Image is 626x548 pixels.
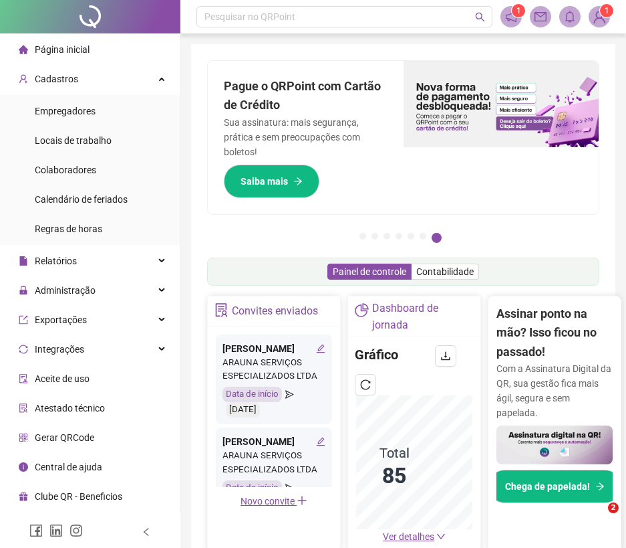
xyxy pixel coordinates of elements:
[488,470,621,503] button: Chega de papelada!
[35,165,96,175] span: Colaboradores
[49,524,63,537] span: linkedin
[383,531,434,542] span: Ver detalhes
[35,462,102,472] span: Central de ajuda
[293,177,303,186] span: arrow-right
[19,462,28,472] span: info-circle
[35,135,112,146] span: Locais de trabalho
[222,434,325,449] div: [PERSON_NAME]
[224,115,387,159] p: Sua assinatura: mais segurança, prática e sem preocupações com boletos!
[285,387,294,402] span: send
[564,11,576,23] span: bell
[496,426,613,464] img: banner%2F02c71560-61a6-44d4-94b9-c8ab97240462.png
[222,449,325,477] div: ARAUNA SERVIÇOS ESPECIALIZADOS LTDA
[19,345,28,354] span: sync
[19,492,28,501] span: gift
[605,6,609,15] span: 1
[581,503,613,535] iframe: Intercom live chat
[29,524,43,537] span: facebook
[35,314,87,325] span: Exportações
[512,4,525,17] sup: 1
[297,495,307,506] span: plus
[19,74,28,84] span: user-add
[383,233,390,240] button: 3
[19,403,28,413] span: solution
[505,479,590,494] span: Chega de papelada!
[35,106,96,116] span: Empregadores
[475,12,485,22] span: search
[142,527,151,537] span: left
[35,432,94,443] span: Gerar QRCode
[404,61,599,147] img: banner%2F096dab35-e1a4-4d07-87c2-cf089f3812bf.png
[222,480,282,496] div: Data de início
[35,256,77,266] span: Relatórios
[408,233,414,240] button: 5
[35,491,122,502] span: Clube QR - Beneficios
[19,286,28,295] span: lock
[416,266,474,277] span: Contabilidade
[224,165,319,198] button: Saiba mais
[214,303,228,317] span: solution
[19,256,28,266] span: file
[371,233,378,240] button: 2
[440,351,451,361] span: download
[285,480,294,496] span: send
[589,7,609,27] img: 83093
[383,531,446,542] a: Ver detalhes down
[35,223,102,234] span: Regras de horas
[359,233,366,240] button: 1
[35,44,90,55] span: Página inicial
[222,387,282,402] div: Data de início
[496,304,613,361] h2: Assinar ponto na mão? Isso ficou no passado!
[360,379,371,390] span: reload
[355,303,369,317] span: pie-chart
[222,356,325,384] div: ARAUNA SERVIÇOS ESPECIALIZADOS LTDA
[516,6,521,15] span: 1
[35,194,128,205] span: Calendário de feriados
[241,496,307,507] span: Novo convite
[224,77,387,115] h2: Pague o QRPoint com Cartão de Crédito
[69,524,83,537] span: instagram
[608,503,619,513] span: 2
[226,402,260,418] div: [DATE]
[595,482,605,491] span: arrow-right
[436,532,446,541] span: down
[420,233,426,240] button: 6
[372,300,474,333] div: Dashboard de jornada
[19,433,28,442] span: qrcode
[432,233,442,243] button: 7
[333,266,406,277] span: Painel de controle
[316,344,325,353] span: edit
[600,4,613,17] sup: Atualize o seu contato no menu Meus Dados
[222,341,325,356] div: [PERSON_NAME]
[35,344,84,355] span: Integrações
[35,403,105,414] span: Atestado técnico
[496,361,613,420] p: Com a Assinatura Digital da QR, sua gestão fica mais ágil, segura e sem papelada.
[19,374,28,383] span: audit
[35,74,78,84] span: Cadastros
[396,233,402,240] button: 4
[355,345,398,364] h4: Gráfico
[19,45,28,54] span: home
[534,11,546,23] span: mail
[35,373,90,384] span: Aceite de uso
[35,285,96,296] span: Administração
[232,300,318,323] div: Convites enviados
[241,174,288,189] span: Saiba mais
[19,315,28,325] span: export
[505,11,517,23] span: notification
[316,437,325,446] span: edit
